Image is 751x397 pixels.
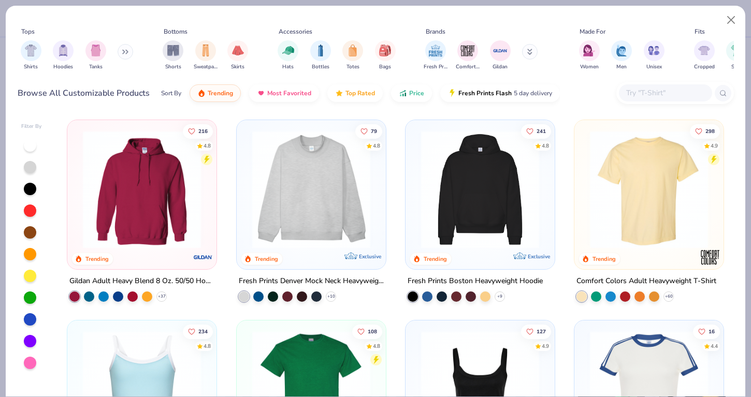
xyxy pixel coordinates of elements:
[342,40,363,71] div: filter for Totes
[726,40,747,71] button: filter button
[257,89,265,97] img: most_fav.gif
[327,84,383,102] button: Top Rated
[310,40,331,71] div: filter for Bottles
[194,40,218,71] button: filter button
[424,40,447,71] div: filter for Fresh Prints
[625,87,705,99] input: Try "T-Shirt"
[456,40,480,71] div: filter for Comfort Colors
[731,45,742,56] img: Slim Image
[21,27,35,36] div: Tops
[355,124,382,138] button: Like
[249,84,319,102] button: Most Favorited
[282,63,294,71] span: Hats
[232,45,244,56] img: Skirts Image
[345,89,375,97] span: Top Rated
[416,130,544,248] img: 91acfc32-fd48-4d6b-bdad-a4c1a30ac3fc
[514,87,552,99] span: 5 day delivery
[367,329,377,334] span: 108
[521,325,551,339] button: Like
[694,40,715,71] div: filter for Cropped
[542,343,549,350] div: 4.9
[408,275,543,288] div: Fresh Prints Boston Heavyweight Hoodie
[194,40,218,71] div: filter for Sweatpants
[493,63,508,71] span: Gildan
[428,43,443,58] img: Fresh Prints Image
[700,247,720,268] img: Comfort Colors logo
[616,45,627,56] img: Men Image
[580,63,599,71] span: Women
[315,45,326,56] img: Bottles Image
[375,40,396,71] div: filter for Bags
[57,45,69,56] img: Hoodies Image
[167,45,179,56] img: Shorts Image
[200,45,211,56] img: Sweatpants Image
[21,40,41,71] button: filter button
[24,63,38,71] span: Shirts
[379,45,391,56] img: Bags Image
[164,27,187,36] div: Bottoms
[458,89,512,97] span: Fresh Prints Flash
[69,275,214,288] div: Gildan Adult Heavy Blend 8 Oz. 50/50 Hooded Sweatshirt
[370,128,377,134] span: 79
[576,275,716,288] div: Comfort Colors Adult Heavyweight T-Shirt
[197,89,206,97] img: trending.gif
[18,87,150,99] div: Browse All Customizable Products
[616,63,627,71] span: Men
[227,40,248,71] div: filter for Skirts
[579,40,600,71] button: filter button
[85,40,106,71] div: filter for Tanks
[721,10,741,30] button: Close
[89,63,103,71] span: Tanks
[352,325,382,339] button: Like
[310,40,331,71] button: filter button
[424,40,447,71] button: filter button
[163,40,183,71] button: filter button
[204,343,211,350] div: 4.8
[426,27,445,36] div: Brands
[456,63,480,71] span: Comfort Colors
[53,40,74,71] div: filter for Hoodies
[440,84,560,102] button: Fresh Prints Flash5 day delivery
[312,63,329,71] span: Bottles
[379,63,391,71] span: Bags
[279,27,312,36] div: Accessories
[85,40,106,71] button: filter button
[611,40,632,71] div: filter for Men
[409,89,424,97] span: Price
[690,124,720,138] button: Like
[21,40,41,71] div: filter for Shirts
[25,45,37,56] img: Shirts Image
[644,40,665,71] button: filter button
[448,89,456,97] img: flash.gif
[698,45,710,56] img: Cropped Image
[493,43,508,58] img: Gildan Image
[359,253,381,260] span: Exclusive
[711,142,718,150] div: 4.9
[579,40,600,71] div: filter for Women
[537,128,546,134] span: 241
[375,130,504,248] img: a90f7c54-8796-4cb2-9d6e-4e9644cfe0fe
[460,43,475,58] img: Comfort Colors Image
[90,45,102,56] img: Tanks Image
[695,27,705,36] div: Fits
[239,275,384,288] div: Fresh Prints Denver Mock Neck Heavyweight Sweatshirt
[375,40,396,71] button: filter button
[183,124,213,138] button: Like
[267,89,311,97] span: Most Favorited
[521,124,551,138] button: Like
[372,343,380,350] div: 4.8
[163,40,183,71] div: filter for Shorts
[183,325,213,339] button: Like
[347,45,358,56] img: Totes Image
[705,128,715,134] span: 298
[278,40,298,71] div: filter for Hats
[542,142,549,150] div: 4.8
[490,40,511,71] div: filter for Gildan
[194,63,218,71] span: Sweatpants
[198,128,208,134] span: 216
[193,247,214,268] img: Gildan logo
[583,45,595,56] img: Women Image
[227,40,248,71] button: filter button
[694,63,715,71] span: Cropped
[711,343,718,350] div: 4.4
